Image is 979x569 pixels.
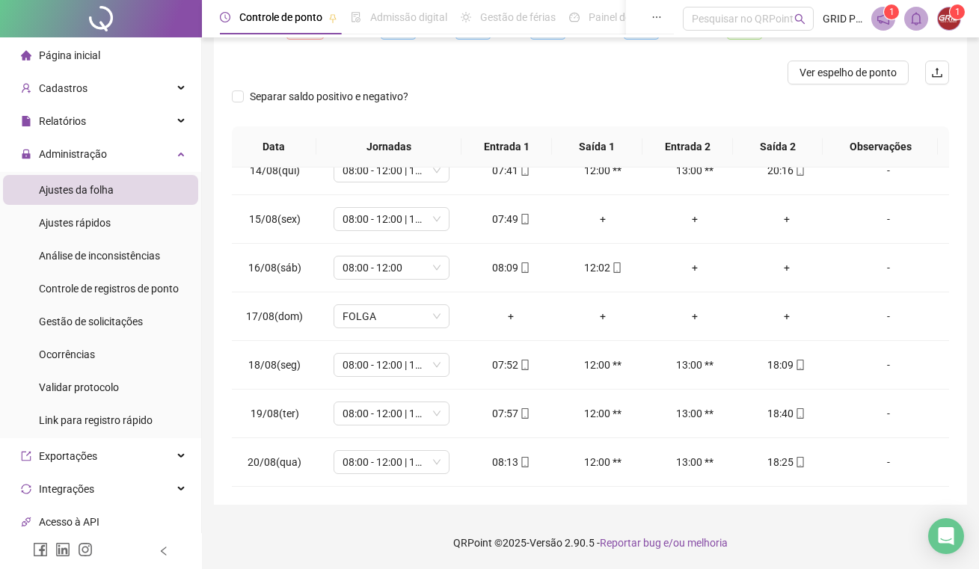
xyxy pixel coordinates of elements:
span: Painel do DP [589,11,647,23]
span: mobile [794,165,805,176]
span: home [21,50,31,61]
span: sync [21,484,31,494]
span: 15/08(sex) [249,213,301,225]
span: api [21,517,31,527]
div: 18:40 [752,405,820,422]
span: upload [931,67,943,79]
span: file-done [351,12,361,22]
span: instagram [78,542,93,557]
span: Validar protocolo [39,381,119,393]
th: Saída 2 [733,126,823,167]
div: - [844,308,933,325]
span: GRID PLACAS [823,10,862,27]
div: + [752,308,820,325]
span: sun [461,12,471,22]
span: Cadastros [39,82,88,94]
span: facebook [33,542,48,557]
div: - [844,454,933,470]
span: Controle de ponto [239,11,322,23]
div: 08:09 [477,259,545,276]
img: 2653 [938,7,960,30]
span: 08:00 - 12:00 | 14:00 - 18:00 [343,159,441,182]
div: + [660,308,728,325]
button: Ver espelho de ponto [788,61,909,84]
span: Ajustes rápidos [39,217,111,229]
div: + [660,211,728,227]
div: 07:49 [477,211,545,227]
th: Jornadas [316,126,462,167]
span: ellipsis [651,12,662,22]
span: mobile [794,457,805,467]
span: 17/08(dom) [246,310,303,322]
div: + [752,259,820,276]
th: Observações [823,126,938,167]
span: mobile [518,165,530,176]
div: Open Intercom Messenger [928,518,964,554]
div: 12:02 [569,259,637,276]
span: mobile [794,360,805,370]
span: file [21,116,31,126]
span: 08:00 - 12:00 | 14:00 - 18:00 [343,402,441,425]
div: - [844,162,933,179]
span: 20/08(qua) [248,456,301,468]
span: 16/08(sáb) [248,262,301,274]
span: search [794,13,805,25]
th: Data [232,126,316,167]
span: Ajustes da folha [39,184,114,196]
th: Entrada 1 [461,126,552,167]
span: mobile [518,408,530,419]
span: Gestão de férias [480,11,556,23]
span: left [159,546,169,556]
span: pushpin [328,13,337,22]
span: 08:00 - 12:00 | 14:00 - 18:00 [343,451,441,473]
div: + [477,308,545,325]
span: bell [909,12,923,25]
span: Análise de inconsistências [39,250,160,262]
div: + [569,308,637,325]
span: user-add [21,83,31,93]
span: 1 [955,7,960,17]
span: 1 [889,7,894,17]
div: - [844,405,933,422]
span: Link para registro rápido [39,414,153,426]
span: dashboard [569,12,580,22]
th: Saída 1 [552,126,642,167]
span: Versão [530,537,562,549]
span: 19/08(ter) [251,407,299,419]
div: 07:57 [477,405,545,422]
span: Integrações [39,483,94,495]
span: notification [877,12,890,25]
span: Separar saldo positivo e negativo? [244,88,414,105]
span: Página inicial [39,49,100,61]
span: mobile [518,214,530,224]
div: 07:52 [477,357,545,373]
span: lock [21,149,31,159]
div: + [569,211,637,227]
span: Acesso à API [39,516,99,528]
span: Reportar bug e/ou melhoria [600,537,728,549]
span: mobile [610,262,622,273]
span: Observações [835,138,926,155]
th: Entrada 2 [642,126,733,167]
sup: Atualize o seu contato no menu Meus Dados [950,4,965,19]
sup: 1 [884,4,899,19]
span: mobile [794,408,805,419]
div: 07:41 [477,162,545,179]
span: FOLGA [343,305,441,327]
span: mobile [518,457,530,467]
div: - [844,357,933,373]
span: linkedin [55,542,70,557]
div: - [844,259,933,276]
div: 18:09 [752,357,820,373]
div: 18:25 [752,454,820,470]
span: Exportações [39,450,97,462]
div: - [844,211,933,227]
span: Controle de registros de ponto [39,283,179,295]
footer: QRPoint © 2025 - 2.90.5 - [202,517,979,569]
span: 08:00 - 12:00 [343,256,441,279]
div: + [752,211,820,227]
span: 08:00 - 12:00 | 14:00 - 18:00 [343,208,441,230]
div: 08:13 [477,454,545,470]
span: 14/08(qui) [250,164,300,176]
span: mobile [518,262,530,273]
